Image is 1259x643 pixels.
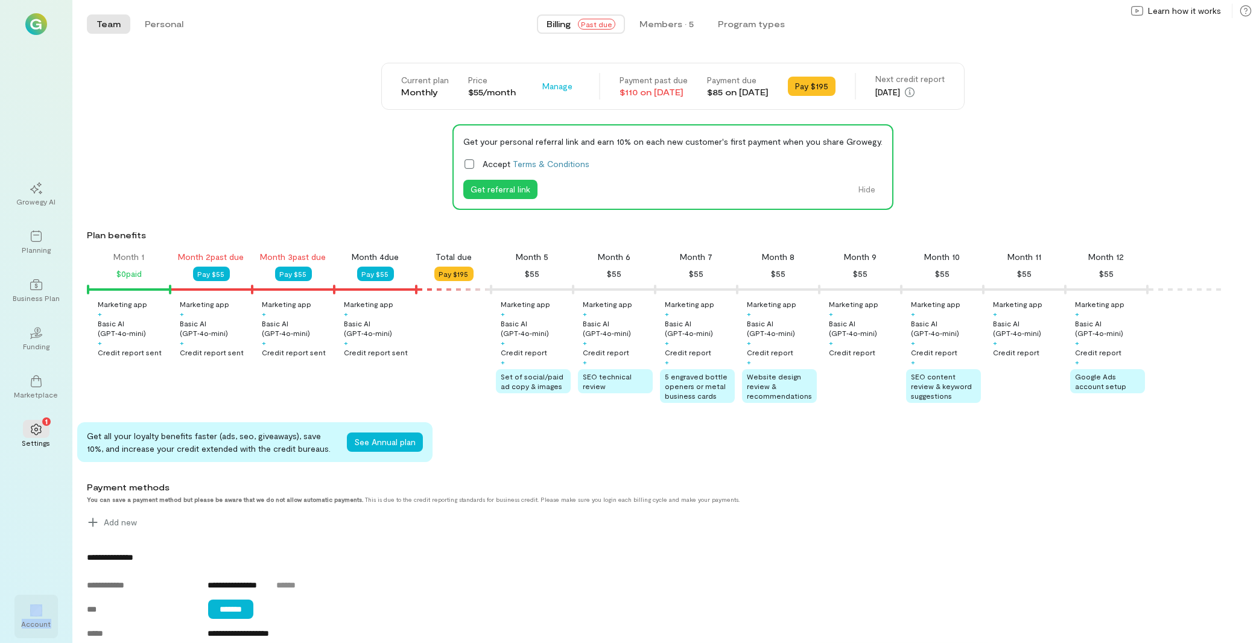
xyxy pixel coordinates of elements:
div: Credit report sent [262,347,326,357]
a: Business Plan [14,269,58,312]
div: Month 3 past due [261,251,326,263]
div: Basic AI (GPT‑4o‑mini) [262,318,332,338]
span: 5 engraved bottle openers or metal business cards [665,372,728,400]
div: + [911,338,915,347]
div: Marketing app [829,299,878,309]
div: Credit report [501,347,547,357]
div: + [1075,338,1079,347]
div: Basic AI (GPT‑4o‑mini) [665,318,735,338]
div: Price [468,74,516,86]
div: + [911,309,915,318]
div: $55 [935,267,950,281]
div: + [583,357,587,367]
div: Credit report [583,347,629,357]
div: Marketing app [180,299,229,309]
button: Hide [851,180,883,199]
div: + [993,309,997,318]
button: Get referral link [463,180,538,199]
div: Current plan [401,74,449,86]
div: Settings [22,438,51,448]
div: Account [14,595,58,638]
div: Credit report [993,347,1039,357]
strong: You can save a payment method but please be aware that we do not allow automatic payments. [87,496,363,503]
div: $0 paid [116,267,142,281]
a: Terms & Conditions [513,159,589,169]
span: Google Ads account setup [1075,372,1126,390]
div: Month 8 [762,251,794,263]
div: + [180,309,184,318]
div: $55 [853,267,867,281]
div: $110 on [DATE] [620,86,688,98]
button: Manage [535,77,580,96]
button: Pay $55 [275,267,312,281]
div: + [98,338,102,347]
span: Accept [483,157,589,170]
div: + [501,357,505,367]
div: Payment past due [620,74,688,86]
div: Credit report sent [180,347,244,357]
div: Marketing app [583,299,632,309]
div: Credit report [829,347,875,357]
div: Month 12 [1089,251,1124,263]
div: + [1075,309,1079,318]
div: Credit report sent [98,347,162,357]
div: + [583,338,587,347]
div: [DATE] [875,85,945,100]
div: + [98,309,102,318]
span: SEO content review & keyword suggestions [911,372,972,400]
div: Basic AI (GPT‑4o‑mini) [180,318,250,338]
div: Plan benefits [87,229,1254,241]
div: Marketing app [665,299,714,309]
span: Add new [104,516,137,528]
span: 1 [45,416,48,426]
div: Month 11 [1007,251,1041,263]
div: Members · 5 [639,18,694,30]
a: Settings [14,414,58,457]
div: Payment methods [87,481,1137,493]
div: Credit report sent [344,347,408,357]
div: + [993,338,997,347]
div: Marketing app [501,299,550,309]
a: Marketplace [14,366,58,409]
div: Funding [23,341,49,351]
div: + [911,357,915,367]
div: + [829,309,833,318]
div: Month 10 [925,251,960,263]
div: Basic AI (GPT‑4o‑mini) [993,318,1063,338]
div: Credit report [747,347,793,357]
span: Billing [547,18,571,30]
button: Personal [135,14,193,34]
div: Marketing app [911,299,960,309]
button: Pay $195 [788,77,836,96]
div: + [501,338,505,347]
div: + [829,338,833,347]
div: $55 [525,267,539,281]
div: Marketing app [98,299,147,309]
button: Pay $55 [357,267,394,281]
div: $55 [689,267,703,281]
button: Team [87,14,130,34]
button: Pay $195 [434,267,474,281]
div: + [501,309,505,318]
span: Learn how it works [1148,5,1221,17]
div: + [262,309,266,318]
div: + [665,338,669,347]
div: Get your personal referral link and earn 10% on each new customer's first payment when you share ... [463,135,883,148]
div: Basic AI (GPT‑4o‑mini) [747,318,817,338]
div: Marketing app [344,299,393,309]
a: Growegy AI [14,173,58,216]
div: Credit report [665,347,711,357]
div: $55 [771,267,785,281]
span: Website design review & recommendations [747,372,812,400]
div: Basic AI (GPT‑4o‑mini) [344,318,414,338]
div: Marketing app [262,299,311,309]
div: Marketplace [14,390,59,399]
div: Growegy AI [17,197,56,206]
div: + [344,338,348,347]
div: Planning [22,245,51,255]
div: $55 [1017,267,1032,281]
div: $55/month [468,86,516,98]
div: Basic AI (GPT‑4o‑mini) [829,318,899,338]
span: Set of social/paid ad copy & images [501,372,563,390]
